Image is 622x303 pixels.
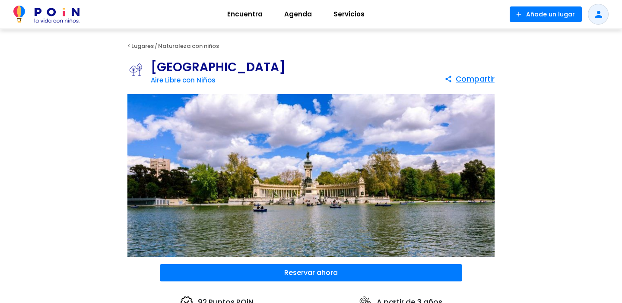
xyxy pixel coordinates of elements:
[131,42,154,50] a: Lugares
[216,4,273,25] a: Encuentra
[323,4,375,25] a: Servicios
[117,40,505,53] div: < /
[223,7,267,21] span: Encuentra
[273,4,323,25] a: Agenda
[444,71,495,87] button: Compartir
[13,6,79,23] img: POiN
[158,42,219,50] a: Naturaleza con niños
[127,61,151,79] img: Aire Libre con Niños
[127,94,495,257] img: Parque de El Retiro
[151,61,286,73] h1: [GEOGRAPHIC_DATA]
[510,6,582,22] button: Añade un lugar
[160,264,462,281] button: Reservar ahora
[151,76,216,85] a: Aire Libre con Niños
[280,7,316,21] span: Agenda
[330,7,368,21] span: Servicios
